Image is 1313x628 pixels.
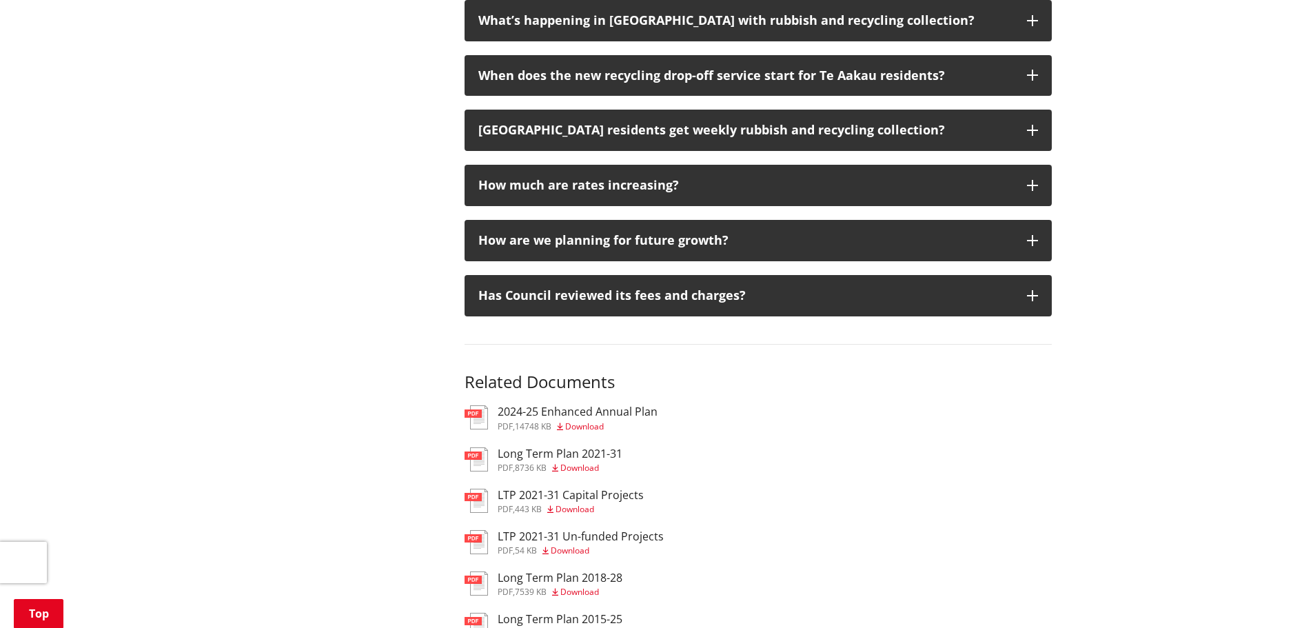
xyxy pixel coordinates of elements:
[465,447,488,472] img: document-pdf.svg
[498,530,664,543] h3: LTP 2021-31 Un-funded Projects
[515,503,542,515] span: 443 KB
[478,234,1013,247] div: How are we planning for future growth?
[478,289,1013,303] div: Has Council reviewed its fees and charges?
[465,405,658,430] a: 2024-25 Enhanced Annual Plan pdf,14748 KB Download
[465,110,1052,151] button: [GEOGRAPHIC_DATA] residents get weekly rubbish and recycling collection?
[498,588,622,596] div: ,
[465,530,664,555] a: LTP 2021-31 Un-funded Projects pdf,54 KB Download
[498,464,622,472] div: ,
[498,405,658,418] h3: 2024-25 Enhanced Annual Plan
[498,447,622,460] h3: Long Term Plan 2021-31
[498,547,664,555] div: ,
[465,571,488,596] img: document-pdf.svg
[498,545,513,556] span: pdf
[498,421,513,432] span: pdf
[498,503,513,515] span: pdf
[498,571,622,585] h3: Long Term Plan 2018-28
[465,447,622,472] a: Long Term Plan 2021-31 pdf,8736 KB Download
[498,505,644,514] div: ,
[560,586,599,598] span: Download
[478,179,1013,192] div: How much are rates increasing?
[560,462,599,474] span: Download
[465,489,644,514] a: LTP 2021-31 Capital Projects pdf,443 KB Download
[498,489,644,502] h3: LTP 2021-31 Capital Projects
[465,489,488,513] img: document-pdf.svg
[478,14,1013,28] div: What’s happening in [GEOGRAPHIC_DATA] with rubbish and recycling collection?
[465,220,1052,261] button: How are we planning for future growth?
[515,462,547,474] span: 8736 KB
[465,55,1052,97] button: When does the new recycling drop-off service start for Te Aakau residents?
[565,421,604,432] span: Download
[498,462,513,474] span: pdf
[515,586,547,598] span: 7539 KB
[478,69,1013,83] div: When does the new recycling drop-off service start for Te Aakau residents?
[465,275,1052,316] button: Has Council reviewed its fees and charges?
[515,545,537,556] span: 54 KB
[498,586,513,598] span: pdf
[14,599,63,628] a: Top
[498,613,622,626] h3: Long Term Plan 2015-25
[556,503,594,515] span: Download
[465,165,1052,206] button: How much are rates increasing?
[465,372,1052,392] h3: Related Documents
[515,421,551,432] span: 14748 KB
[1250,570,1299,620] iframe: Messenger Launcher
[478,123,1013,137] div: [GEOGRAPHIC_DATA] residents get weekly rubbish and recycling collection?
[465,530,488,554] img: document-pdf.svg
[498,423,658,431] div: ,
[465,571,622,596] a: Long Term Plan 2018-28 pdf,7539 KB Download
[465,405,488,429] img: document-pdf.svg
[551,545,589,556] span: Download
